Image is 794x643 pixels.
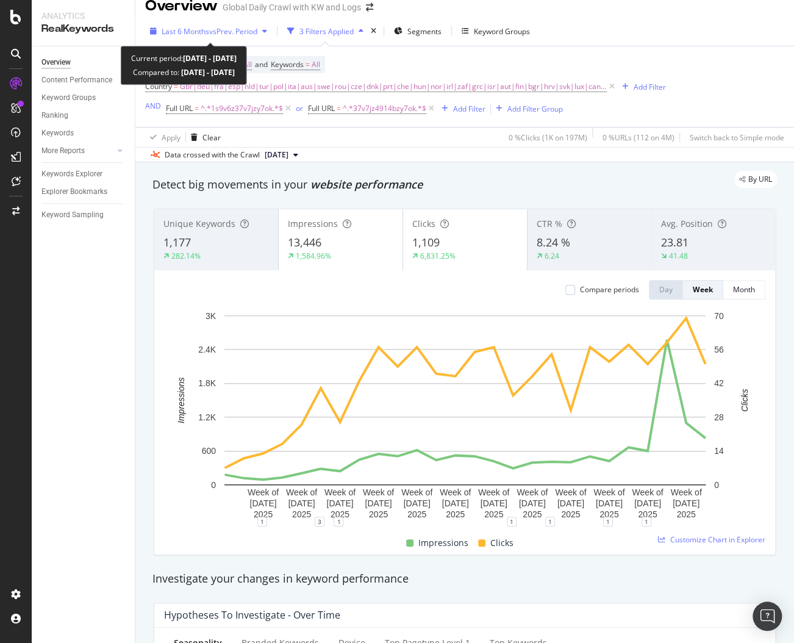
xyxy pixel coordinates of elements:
[343,100,426,117] span: ^.*37v7jz4914bzy7ok.*$
[133,65,235,79] div: Compared to:
[669,251,688,261] div: 41.48
[282,21,368,41] button: 3 Filters Applied
[198,378,216,388] text: 1.8K
[658,534,765,545] a: Customize Chart in Explorer
[145,128,181,147] button: Apply
[507,104,563,114] div: Add Filter Group
[632,487,663,497] text: Week of
[734,171,777,188] div: legacy label
[41,185,126,198] a: Explorer Bookmarks
[683,280,723,300] button: Week
[145,81,172,92] span: Country
[271,59,304,70] span: Keywords
[407,26,442,37] span: Segments
[41,56,126,69] a: Overview
[537,218,562,229] span: CTR %
[162,26,209,37] span: Last 6 Months
[561,509,580,519] text: 2025
[198,345,216,354] text: 2.4K
[557,498,584,508] text: [DATE]
[617,79,666,94] button: Add Filter
[491,101,563,116] button: Add Filter Group
[523,509,542,519] text: 2025
[41,145,114,157] a: More Reports
[507,517,517,526] div: 1
[369,509,388,519] text: 2025
[131,51,237,65] div: Current period:
[288,498,315,508] text: [DATE]
[685,128,784,147] button: Switch back to Simple mode
[179,67,235,77] b: [DATE] - [DATE]
[517,487,548,497] text: Week of
[265,149,288,160] span: 2025 Aug. 22nd
[41,10,125,22] div: Analytics
[306,59,310,70] span: =
[389,21,446,41] button: Segments
[41,209,104,221] div: Keyword Sampling
[368,25,379,37] div: times
[490,536,513,550] span: Clicks
[714,311,724,320] text: 70
[366,3,373,12] div: arrow-right-arrow-left
[693,284,713,295] div: Week
[412,218,435,229] span: Clicks
[365,498,392,508] text: [DATE]
[198,412,216,422] text: 1.2K
[145,101,161,111] div: AND
[260,148,303,162] button: [DATE]
[509,132,587,143] div: 0 % Clicks ( 1K on 197M )
[714,480,719,489] text: 0
[255,59,268,70] span: and
[673,498,699,508] text: [DATE]
[634,82,666,92] div: Add Filter
[634,498,661,508] text: [DATE]
[481,498,507,508] text: [DATE]
[478,487,509,497] text: Week of
[723,280,765,300] button: Month
[288,235,321,250] span: 13,446
[308,103,335,113] span: Full URL
[41,109,68,122] div: Ranking
[442,498,469,508] text: [DATE]
[690,132,784,143] div: Switch back to Simple mode
[41,109,126,122] a: Ranking
[334,517,343,526] div: 1
[312,56,320,73] span: All
[211,480,216,489] text: 0
[596,498,623,508] text: [DATE]
[183,53,237,63] b: [DATE] - [DATE]
[676,509,695,519] text: 2025
[714,345,724,354] text: 56
[638,509,657,519] text: 2025
[41,168,102,181] div: Keywords Explorer
[545,517,555,526] div: 1
[41,185,107,198] div: Explorer Bookmarks
[174,81,178,92] span: =
[195,103,199,113] span: =
[257,517,267,526] div: 1
[162,132,181,143] div: Apply
[296,102,303,114] button: or
[152,571,777,587] div: Investigate your changes in keyword performance
[453,104,485,114] div: Add Filter
[41,127,74,140] div: Keywords
[420,251,456,261] div: 6,831.25%
[180,78,607,95] span: Gbr|deu|fra|esp|nld|tur|pol|ita|aus|swe|rou|cze|dnk|prt|che|hun|nor|irl|zaf|grc|isr|aut|fin|bgr|h...
[296,251,331,261] div: 1,584.96%
[580,284,639,295] div: Compare periods
[484,509,503,519] text: 2025
[714,446,724,456] text: 14
[733,284,755,295] div: Month
[519,498,546,508] text: [DATE]
[474,26,530,37] div: Keyword Groups
[714,412,724,422] text: 28
[331,509,349,519] text: 2025
[292,509,311,519] text: 2025
[407,509,426,519] text: 2025
[164,309,765,522] svg: A chart.
[41,145,85,157] div: More Reports
[163,218,235,229] span: Unique Keywords
[603,132,674,143] div: 0 % URLs ( 112 on 4M )
[661,218,713,229] span: Avg. Position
